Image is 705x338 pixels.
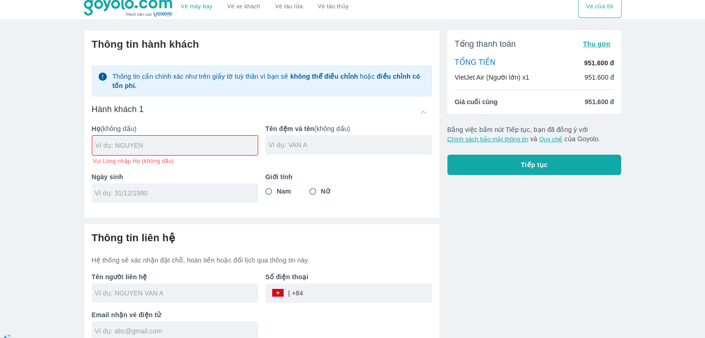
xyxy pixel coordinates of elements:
p: Thông tin cần chính xác như trên giấy tờ tuỳ thân vì bạn sẽ hoặc [112,72,426,90]
span: Tổng thanh toán [455,38,516,50]
p: TỔNG TIỀN [455,58,495,68]
b: Số điện thoại [266,273,309,281]
input: Ví dụ: abc@gmail.com [95,326,258,336]
a: Vé xe khách [227,3,260,10]
strong: không thể điều chỉnh [290,73,358,80]
span: 951.600 đ [584,97,614,106]
p: 951.600 đ [584,73,614,82]
h6: Thông tin liên hệ [92,232,432,244]
h6: Hành khách 1 [92,104,144,115]
button: Thu gọn [579,38,614,50]
span: Thu gọn [583,40,610,48]
p: Hệ thống sẽ xác nhận đặt chỗ, hoàn tiền hoặc đổi lịch qua thông tin này [92,256,432,265]
p: Bằng việc bấm nút Tiếp tục, bạn đã đồng ý với và của Goyolo. [447,125,622,144]
span: Giá cuối cùng [455,97,498,106]
p: VietJet Air (Người lớn) x1 [455,73,529,82]
span: Nam [277,187,291,196]
b: Tên đệm và tên [266,125,314,132]
button: Tiếp tục [447,155,622,175]
input: Ví dụ: 31/12/1990 [95,188,249,198]
span: Tiếp tục [521,160,548,169]
button: Quy chế [539,136,562,143]
b: Tên người liên hệ [92,273,147,281]
p: Giới tính [266,172,432,182]
p: (không dấu) [266,124,432,133]
a: Vé máy bay [181,3,212,10]
span: Vui Lòng nhập Họ (không dấu) [93,157,174,165]
input: Ví dụ: NGUYEN VAN A [95,288,258,298]
h6: Thông tin hành khách [92,38,432,51]
b: Email nhận vé điện tử [92,311,161,319]
p: Ngày sinh [92,172,258,182]
input: Ví dụ: NGUYEN [95,141,258,150]
p: (không dấu) [92,124,258,133]
span: Nữ [321,187,330,196]
b: Họ [92,125,101,132]
input: Ví dụ: VAN A [269,140,432,150]
p: 951.600 đ [584,58,614,68]
button: Chính sách bảo mật thông tin [447,136,528,143]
